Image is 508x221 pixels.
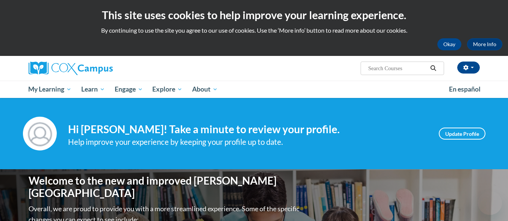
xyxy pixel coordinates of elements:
[29,62,171,75] a: Cox Campus
[68,136,428,148] div: Help improve your experience by keeping your profile up to date.
[81,85,105,94] span: Learn
[152,85,182,94] span: Explore
[449,85,481,93] span: En español
[192,85,218,94] span: About
[428,64,439,73] button: Search
[68,123,428,136] h4: Hi [PERSON_NAME]! Take a minute to review your profile.
[24,81,77,98] a: My Learning
[367,64,428,73] input: Search Courses
[29,62,113,75] img: Cox Campus
[115,85,143,94] span: Engage
[147,81,187,98] a: Explore
[28,85,71,94] span: My Learning
[439,128,485,140] a: Update Profile
[17,81,491,98] div: Main menu
[76,81,110,98] a: Learn
[23,117,57,150] img: Profile Image
[110,81,148,98] a: Engage
[29,174,301,200] h1: Welcome to the new and improved [PERSON_NAME][GEOGRAPHIC_DATA]
[478,191,502,215] iframe: Button to launch messaging window
[457,62,480,74] button: Account Settings
[187,81,223,98] a: About
[444,81,485,97] a: En español
[6,8,502,23] h2: This site uses cookies to help improve your learning experience.
[467,38,502,50] a: More Info
[437,38,461,50] button: Okay
[6,26,502,35] p: By continuing to use the site you agree to our use of cookies. Use the ‘More info’ button to read...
